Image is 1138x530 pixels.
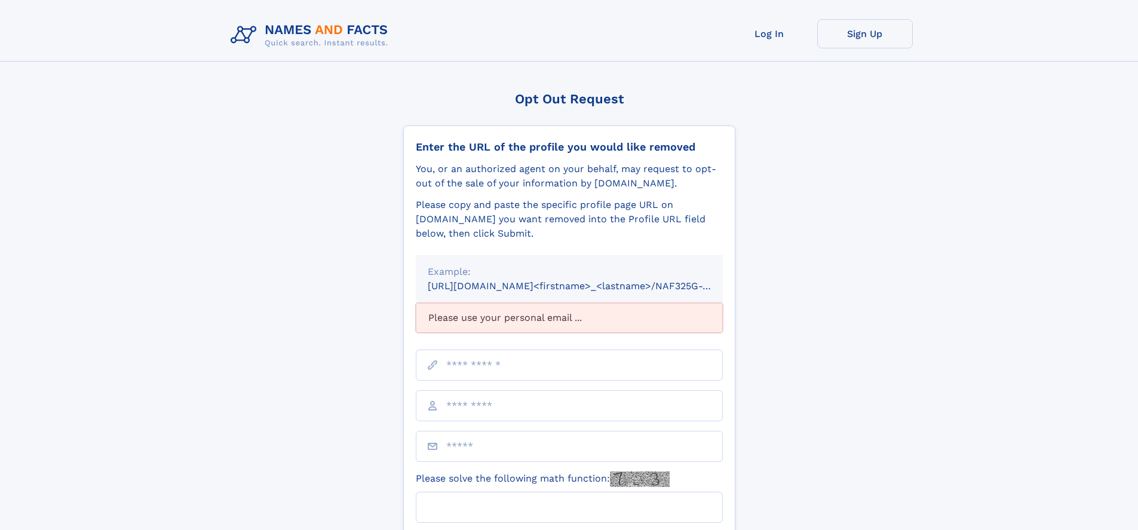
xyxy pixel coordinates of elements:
div: Please use your personal email ... [416,303,723,333]
div: Opt Out Request [403,91,735,106]
div: Example: [428,265,711,279]
div: Enter the URL of the profile you would like removed [416,140,723,154]
a: Sign Up [817,19,913,48]
a: Log In [722,19,817,48]
div: You, or an authorized agent on your behalf, may request to opt-out of the sale of your informatio... [416,162,723,191]
img: Logo Names and Facts [226,19,398,51]
label: Please solve the following math function: [416,471,670,487]
div: Please copy and paste the specific profile page URL on [DOMAIN_NAME] you want removed into the Pr... [416,198,723,241]
small: [URL][DOMAIN_NAME]<firstname>_<lastname>/NAF325G-xxxxxxxx [428,280,746,292]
